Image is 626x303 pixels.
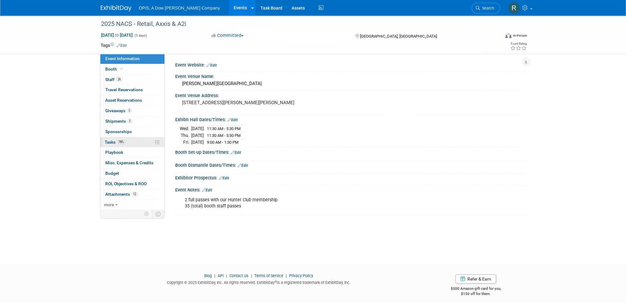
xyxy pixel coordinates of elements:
[180,125,191,132] td: Wed.
[512,33,527,38] div: In-Person
[152,210,164,218] td: Toggle Event Tabs
[207,126,240,131] span: 11:30 AM - 5:30 PM
[249,273,253,278] span: |
[105,160,153,165] span: Misc. Expenses & Credits
[105,181,147,186] span: ROI, Objectives & ROO
[175,161,526,169] div: Booth Dismantle Dates/Times:
[180,79,521,88] div: [PERSON_NAME][GEOGRAPHIC_DATA]
[100,116,164,126] a: Shipments5
[224,273,228,278] span: |
[207,63,217,68] a: Edit
[141,210,152,218] td: Personalize Event Tab Strip
[180,194,458,212] div: 2 full passes with our Hunter Club membership 35 (total) booth staff passes
[105,192,138,197] span: Attachments
[175,91,526,99] div: Event Venue Address:
[219,176,229,180] a: Edit
[105,98,142,103] span: Asset Reservations
[131,192,138,196] span: 12
[207,133,240,138] span: 11:30 AM - 5:30 PM
[100,95,164,105] a: Asset Reservations
[289,273,313,278] a: Privacy Policy
[175,148,526,156] div: Booth Set-up Dates/Times:
[175,115,526,123] div: Exhibit Hall Dates/Times:
[510,42,527,45] div: Event Rating
[105,77,122,82] span: Staff
[202,188,212,192] a: Edit
[99,18,491,30] div: 2025 NACS - Retail, Axxis & A2i
[175,72,526,80] div: Event Venue Name:
[464,32,527,41] div: Event Format
[117,140,125,144] span: 78%
[360,34,437,39] span: [GEOGRAPHIC_DATA], [GEOGRAPHIC_DATA]
[100,168,164,178] a: Budget
[105,171,119,176] span: Budget
[426,291,526,297] div: $150 off for them.
[100,200,164,210] a: more
[228,118,238,122] a: Edit
[218,273,224,278] a: API
[117,43,127,48] a: Edit
[127,108,131,113] span: 3
[120,67,123,71] i: Booth reservation complete
[175,185,526,193] div: Event Notes:
[254,273,283,278] a: Terms of Service
[191,139,204,145] td: [DATE]
[105,108,131,113] span: Giveaways
[105,67,124,72] span: Booth
[100,137,164,147] a: Tasks78%
[116,77,122,82] span: 26
[104,202,114,207] span: more
[455,274,496,284] a: Refer & Earn
[505,33,511,38] img: Format-Inperson.png
[213,273,217,278] span: |
[191,125,204,132] td: [DATE]
[101,42,127,48] td: Tags
[100,85,164,95] a: Travel Reservations
[180,139,191,145] td: Fri.
[207,140,238,145] span: 9:00 AM - 1:30 PM
[180,132,191,139] td: Thu.
[229,273,248,278] a: Contact Us
[100,106,164,116] a: Giveaways3
[100,179,164,189] a: ROI, Objectives & ROO
[100,189,164,199] a: Attachments12
[175,173,526,181] div: Exhibitor Prospectus:
[275,280,277,283] sup: ®
[100,75,164,85] a: Staff26
[114,33,120,38] span: to
[105,140,125,145] span: Tasks
[100,147,164,158] a: Playbook
[105,150,123,155] span: Playbook
[101,32,133,38] span: [DATE] [DATE]
[480,6,494,10] span: Search
[284,273,288,278] span: |
[508,2,520,14] img: Renee Ortner
[105,87,143,92] span: Travel Reservations
[182,100,314,105] pre: [STREET_ADDRESS][PERSON_NAME][PERSON_NAME]
[238,163,248,168] a: Edit
[231,150,241,155] a: Edit
[204,273,212,278] a: Blog
[105,129,132,134] span: Sponsorships
[105,56,140,61] span: Event Information
[100,54,164,64] a: Event Information
[101,278,417,285] div: Copyright © 2025 ExhibitDay, Inc. All rights reserved. ExhibitDay is a registered trademark of Ex...
[100,64,164,74] a: Booth
[426,282,526,296] div: $500 Amazon gift card for you,
[100,127,164,137] a: Sponsorships
[134,34,147,38] span: (3 days)
[105,119,132,124] span: Shipments
[472,3,500,14] a: Search
[127,119,132,123] span: 5
[139,6,220,10] span: OPIS, A Dow [PERSON_NAME] Company
[209,32,246,39] button: Committed
[175,60,526,68] div: Event Website:
[101,5,131,11] img: ExhibitDay
[191,132,204,139] td: [DATE]
[100,158,164,168] a: Misc. Expenses & Credits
